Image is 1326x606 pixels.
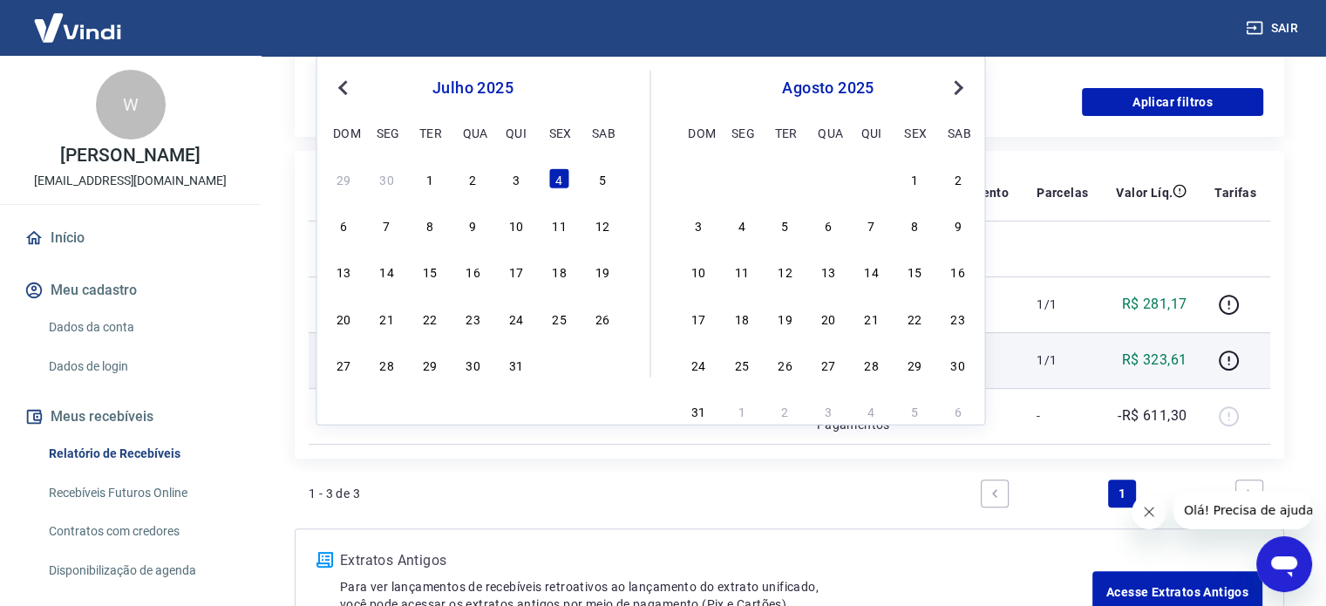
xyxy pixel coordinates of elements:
div: Choose quarta-feira, 3 de setembro de 2025 [818,400,839,421]
div: Choose quinta-feira, 10 de julho de 2025 [506,214,527,235]
div: W [96,70,166,140]
a: Dados da conta [42,310,240,345]
div: Choose sábado, 16 de agosto de 2025 [948,261,969,282]
div: Choose quarta-feira, 13 de agosto de 2025 [818,261,839,282]
a: Início [21,219,240,257]
p: 1 - 3 de 3 [309,485,360,502]
button: Aplicar filtros [1082,88,1263,116]
div: Choose segunda-feira, 28 de julho de 2025 [377,354,398,375]
p: [PERSON_NAME] [60,146,200,165]
div: Choose quarta-feira, 27 de agosto de 2025 [818,354,839,375]
div: Choose quinta-feira, 31 de julho de 2025 [506,354,527,375]
div: Choose sexta-feira, 22 de agosto de 2025 [904,307,925,328]
div: julho 2025 [330,78,615,99]
div: sex [548,121,569,142]
div: Choose segunda-feira, 21 de julho de 2025 [377,307,398,328]
div: Choose sábado, 19 de julho de 2025 [592,261,613,282]
div: Choose sexta-feira, 1 de agosto de 2025 [548,354,569,375]
div: Choose segunda-feira, 4 de agosto de 2025 [731,214,752,235]
p: 1/1 [1037,351,1088,369]
div: month 2025-07 [330,166,615,377]
a: Page 1 is your current page [1108,480,1136,507]
div: Choose segunda-feira, 14 de julho de 2025 [377,261,398,282]
div: qua [462,121,483,142]
div: Choose domingo, 13 de julho de 2025 [333,261,354,282]
iframe: Mensagem da empresa [1173,491,1312,529]
div: Choose quarta-feira, 23 de julho de 2025 [462,307,483,328]
p: Valor Líq. [1116,184,1173,201]
div: Choose domingo, 27 de julho de 2025 [688,168,709,189]
div: Choose sexta-feira, 8 de agosto de 2025 [904,214,925,235]
div: Choose quinta-feira, 4 de setembro de 2025 [861,400,882,421]
div: Choose terça-feira, 15 de julho de 2025 [419,261,440,282]
a: Previous page [981,480,1009,507]
div: Choose domingo, 29 de junho de 2025 [333,168,354,189]
a: Relatório de Recebíveis [42,436,240,472]
a: Recebíveis Futuros Online [42,475,240,511]
div: seg [377,121,398,142]
p: Parcelas [1037,184,1088,201]
div: Choose terça-feira, 29 de julho de 2025 [419,354,440,375]
div: Choose quarta-feira, 16 de julho de 2025 [462,261,483,282]
div: Choose sábado, 6 de setembro de 2025 [948,400,969,421]
p: Tarifas [1214,184,1256,201]
div: Choose sexta-feira, 1 de agosto de 2025 [904,168,925,189]
div: Choose quinta-feira, 17 de julho de 2025 [506,261,527,282]
div: Choose domingo, 6 de julho de 2025 [333,214,354,235]
div: Choose sexta-feira, 11 de julho de 2025 [548,214,569,235]
div: Choose quarta-feira, 9 de julho de 2025 [462,214,483,235]
div: Choose sexta-feira, 29 de agosto de 2025 [904,354,925,375]
div: Choose sexta-feira, 18 de julho de 2025 [548,261,569,282]
div: dom [688,121,709,142]
a: Dados de login [42,349,240,385]
div: Choose quinta-feira, 31 de julho de 2025 [861,168,882,189]
div: Choose domingo, 31 de agosto de 2025 [688,400,709,421]
div: qui [506,121,527,142]
div: Choose sábado, 12 de julho de 2025 [592,214,613,235]
span: Olá! Precisa de ajuda? [10,12,146,26]
div: Choose terça-feira, 12 de agosto de 2025 [774,261,795,282]
iframe: Fechar mensagem [1132,494,1166,529]
div: Choose terça-feira, 22 de julho de 2025 [419,307,440,328]
p: 1/1 [1037,296,1088,313]
div: Choose sábado, 23 de agosto de 2025 [948,307,969,328]
button: Meus recebíveis [21,398,240,436]
div: Choose segunda-feira, 28 de julho de 2025 [731,168,752,189]
div: qui [861,121,882,142]
div: Choose quinta-feira, 21 de agosto de 2025 [861,307,882,328]
div: Choose sexta-feira, 4 de julho de 2025 [548,168,569,189]
div: agosto 2025 [686,78,971,99]
div: dom [333,121,354,142]
div: Choose quinta-feira, 14 de agosto de 2025 [861,261,882,282]
div: Choose segunda-feira, 25 de agosto de 2025 [731,354,752,375]
div: Choose sexta-feira, 5 de setembro de 2025 [904,400,925,421]
div: qua [818,121,839,142]
div: Choose domingo, 17 de agosto de 2025 [688,307,709,328]
div: Choose sábado, 2 de agosto de 2025 [948,168,969,189]
div: Choose segunda-feira, 7 de julho de 2025 [377,214,398,235]
div: Choose terça-feira, 8 de julho de 2025 [419,214,440,235]
button: Sair [1242,12,1305,44]
div: Choose quinta-feira, 24 de julho de 2025 [506,307,527,328]
a: Contratos com credores [42,514,240,549]
ul: Pagination [974,473,1270,514]
img: ícone [316,552,333,568]
div: Choose terça-feira, 29 de julho de 2025 [774,168,795,189]
div: Choose sábado, 2 de agosto de 2025 [592,354,613,375]
div: Choose sábado, 9 de agosto de 2025 [948,214,969,235]
div: Choose sábado, 5 de julho de 2025 [592,168,613,189]
div: Choose quinta-feira, 7 de agosto de 2025 [861,214,882,235]
p: Extratos Antigos [340,550,1092,571]
div: Choose sábado, 30 de agosto de 2025 [948,354,969,375]
div: Choose quarta-feira, 30 de julho de 2025 [462,354,483,375]
div: sab [592,121,613,142]
p: -R$ 611,30 [1118,405,1187,426]
div: Choose sábado, 26 de julho de 2025 [592,307,613,328]
a: Disponibilização de agenda [42,553,240,589]
div: Choose terça-feira, 5 de agosto de 2025 [774,214,795,235]
button: Previous Month [332,78,353,99]
div: month 2025-08 [686,166,971,424]
div: Choose domingo, 3 de agosto de 2025 [688,214,709,235]
div: Choose segunda-feira, 11 de agosto de 2025 [731,261,752,282]
div: sab [948,121,969,142]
